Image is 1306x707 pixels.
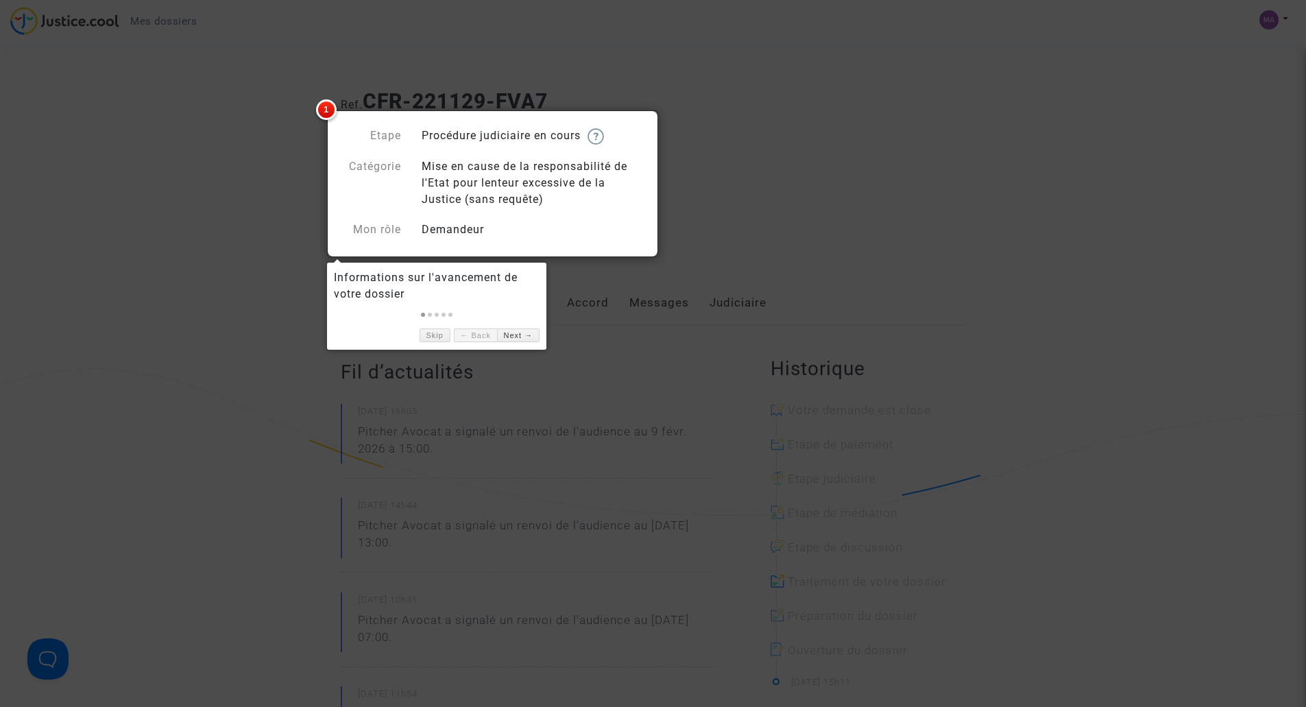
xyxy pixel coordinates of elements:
div: Mise en cause de la responsabilité de l'Etat pour lenteur excessive de la Justice (sans requête) [411,158,653,208]
div: Etape [330,128,411,145]
a: Next → [497,328,540,343]
a: Skip [420,328,450,343]
img: help.svg [588,128,604,145]
span: 1 [316,99,337,120]
div: Informations sur l'avancement de votre dossier [334,269,540,302]
div: Procédure judiciaire en cours [411,128,653,145]
div: Catégorie [330,158,411,208]
a: ← Back [454,328,497,343]
div: Demandeur [411,221,653,238]
div: Mon rôle [330,221,411,238]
